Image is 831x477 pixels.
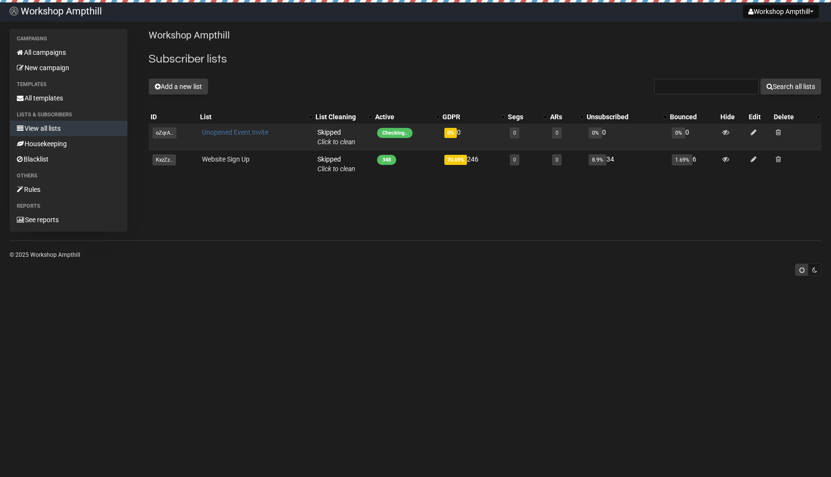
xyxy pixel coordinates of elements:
[668,110,718,124] th: Bounced: No sort applied, sorting is disabled
[149,50,821,68] h2: Subscriber lists
[442,112,496,122] div: GDPR
[548,110,585,124] th: ARs: No sort applied, activate to apply an ascending sort
[760,78,821,95] button: Search all lists
[718,110,747,124] th: Hide: No sort applied, sorting is disabled
[670,112,717,122] div: Bounced
[10,182,127,197] a: Rules
[202,128,268,136] a: Unopened Event Invite
[10,151,127,167] a: Blacklist
[10,109,127,121] li: Lists & subscribers
[10,250,821,260] p: © 2025 Workshop Ampthill
[589,127,602,138] span: 0%
[373,110,441,124] th: Active: No sort applied, activate to apply an ascending sort
[550,112,575,122] div: ARs
[317,138,355,146] a: Click to clean
[202,155,250,163] a: Website Sign Up
[10,121,127,136] a: View all lists
[555,157,558,163] a: 0
[774,112,812,122] div: Delete
[152,154,176,165] span: KxzZz..
[149,110,198,124] th: ID: No sort applied, sorting is disabled
[315,112,364,122] div: List Cleaning
[747,110,772,124] th: Edit: No sort applied, sorting is disabled
[10,7,18,15] img: 2.png
[444,128,457,138] span: 0%
[152,127,176,138] span: oZqrA..
[743,5,819,18] button: Workshop Ampthill
[585,151,668,177] td: 34
[10,136,127,151] a: Housekeeping
[317,165,355,173] a: Click to clean
[513,157,516,163] a: 0
[200,112,304,122] div: List
[10,201,127,212] li: Reports
[314,110,373,124] th: List Cleaning: No sort applied, activate to apply an ascending sort
[10,33,127,45] li: Campaigns
[10,212,127,227] a: See reports
[668,151,718,177] td: 6
[377,155,396,165] span: 348
[375,112,431,122] div: Active
[10,60,127,75] a: New campaign
[10,170,127,182] li: Others
[444,155,467,165] span: 70.69%
[441,110,506,124] th: GDPR: No sort applied, activate to apply an ascending sort
[377,128,413,138] span: Checking..
[672,127,685,138] span: 0%
[317,128,355,146] span: Skipped
[151,112,196,122] div: ID
[441,124,506,151] td: 0
[585,124,668,151] td: 0
[720,112,745,122] div: Hide
[10,45,127,60] a: All campaigns
[772,110,821,124] th: Delete: No sort applied, activate to apply an ascending sort
[441,151,506,177] td: 246
[668,124,718,151] td: 0
[672,154,692,165] span: 1.69%
[749,112,770,122] div: Edit
[149,78,208,95] button: Add a new list
[317,155,355,173] span: Skipped
[198,110,314,124] th: List: No sort applied, activate to apply an ascending sort
[513,130,516,136] a: 0
[555,130,558,136] a: 0
[587,112,658,122] div: Unsubscribed
[149,29,821,42] p: Workshop Ampthill
[506,110,548,124] th: Segs: No sort applied, activate to apply an ascending sort
[10,90,127,106] a: All templates
[508,112,538,122] div: Segs
[589,154,606,165] span: 8.9%
[10,79,127,90] li: Templates
[585,110,668,124] th: Unsubscribed: No sort applied, activate to apply an ascending sort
